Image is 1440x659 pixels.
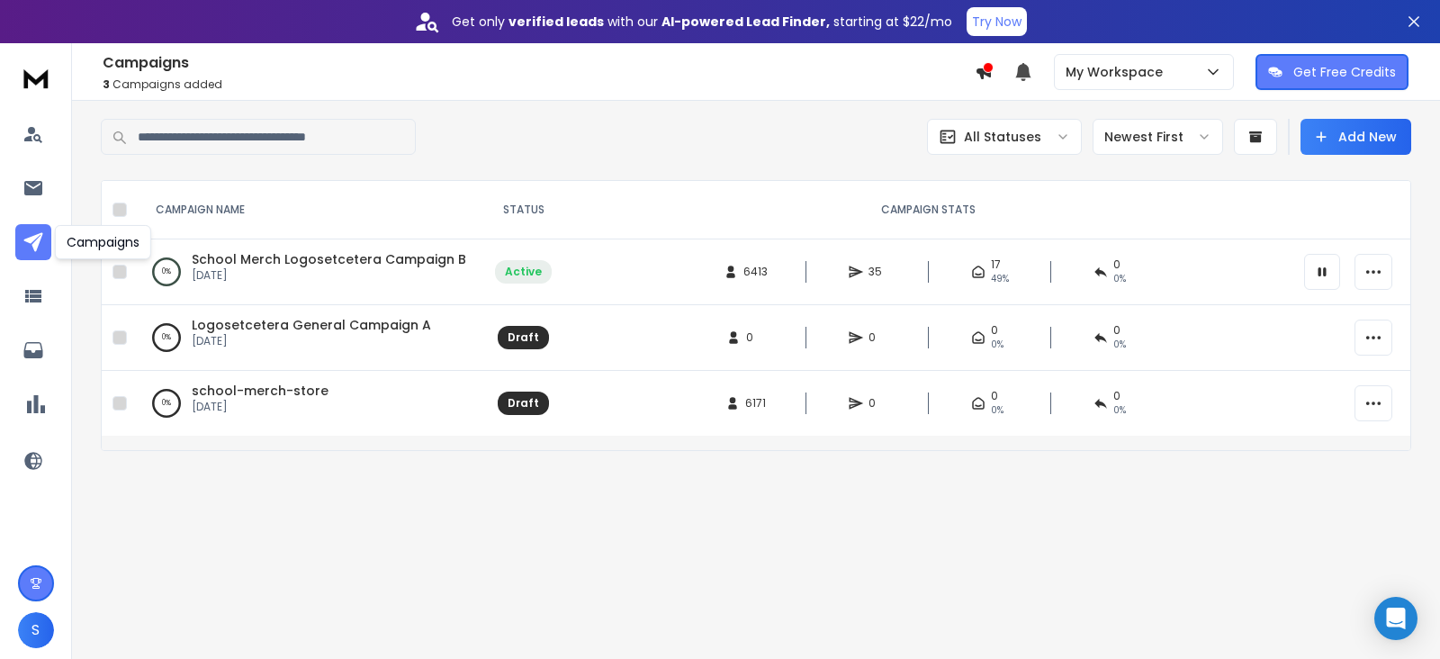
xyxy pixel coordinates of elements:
[192,268,466,283] p: [DATE]
[452,13,952,31] p: Get only with our starting at $22/mo
[1113,272,1126,286] span: 0 %
[1113,323,1120,338] span: 0
[484,181,562,239] th: STATUS
[162,394,171,412] p: 0 %
[192,334,431,348] p: [DATE]
[991,272,1009,286] span: 49 %
[746,330,764,345] span: 0
[192,400,328,414] p: [DATE]
[134,239,484,305] td: 0%School Merch Logosetcetera Campaign B[DATE]
[505,265,542,279] div: Active
[868,330,886,345] span: 0
[991,389,998,403] span: 0
[991,257,1001,272] span: 17
[134,181,484,239] th: CAMPAIGN NAME
[1113,257,1120,272] span: 0
[192,382,328,400] a: school-merch-store
[991,338,1003,352] span: 0%
[134,371,484,437] td: 0%school-merch-store[DATE]
[1113,403,1126,418] span: 0%
[967,7,1027,36] button: Try Now
[162,329,171,347] p: 0 %
[508,396,539,411] div: Draft
[18,61,54,95] img: logo
[1113,389,1120,403] span: 0
[55,225,151,259] div: Campaigns
[134,305,484,371] td: 0%Logosetcetera General Campaign A[DATE]
[743,265,768,279] span: 6413
[964,128,1041,146] p: All Statuses
[1374,597,1417,640] div: Open Intercom Messenger
[103,77,975,92] p: Campaigns added
[1066,63,1170,81] p: My Workspace
[162,263,171,281] p: 0 %
[972,13,1021,31] p: Try Now
[192,316,431,334] a: Logosetcetera General Campaign A
[745,396,766,411] span: 6171
[661,13,830,31] strong: AI-powered Lead Finder,
[1093,119,1223,155] button: Newest First
[991,323,998,338] span: 0
[508,330,539,345] div: Draft
[562,181,1293,239] th: CAMPAIGN STATS
[868,265,886,279] span: 35
[1300,119,1411,155] button: Add New
[192,250,466,268] a: School Merch Logosetcetera Campaign B
[103,77,110,92] span: 3
[18,612,54,648] button: S
[103,52,975,74] h1: Campaigns
[1293,63,1396,81] p: Get Free Credits
[508,13,604,31] strong: verified leads
[1255,54,1408,90] button: Get Free Credits
[868,396,886,411] span: 0
[1113,338,1126,352] span: 0%
[991,403,1003,418] span: 0%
